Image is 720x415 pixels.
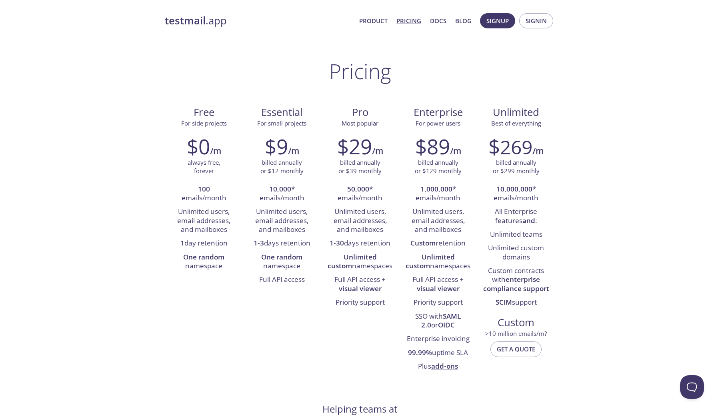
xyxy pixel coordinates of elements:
strong: 1-30 [330,238,344,247]
h6: /m [450,144,461,158]
a: Docs [430,16,446,26]
li: * emails/month [249,183,315,206]
li: * emails/month [405,183,471,206]
button: Get a quote [490,341,542,357]
li: Unlimited users, email addresses, and mailboxes [405,205,471,237]
span: Get a quote [497,344,535,354]
strong: Unlimited custom [406,252,455,270]
h2: $ [488,134,532,158]
span: Signup [486,16,509,26]
span: Best of everything [491,119,541,127]
strong: testmail [165,14,206,28]
li: * emails/month [327,183,393,206]
span: Pro [327,106,392,119]
span: Essential [249,106,314,119]
li: All Enterprise features : [483,205,549,228]
li: uptime SLA [405,346,471,360]
strong: 100 [198,184,210,194]
p: billed annually or $39 monthly [338,158,382,176]
li: namespace [249,251,315,273]
strong: visual viewer [417,284,460,293]
span: Custom [484,316,549,329]
li: SSO with or [405,310,471,333]
a: add-ons [431,361,458,371]
h6: /m [288,144,299,158]
a: Pricing [396,16,421,26]
a: testmail.app [165,14,353,28]
strong: OIDC [438,320,455,329]
strong: and [522,216,535,225]
strong: 1-3 [254,238,264,247]
strong: SAML 2.0 [421,311,461,329]
strong: Custom [410,238,436,247]
li: days retention [249,237,315,250]
li: namespaces [405,251,471,273]
strong: 10,000 [269,184,291,194]
strong: One random [183,252,224,261]
p: always free, forever [188,158,220,176]
li: retention [405,237,471,250]
li: Full API access + [327,273,393,296]
h6: /m [532,144,544,158]
strong: SCIM [496,297,512,307]
strong: visual viewer [339,284,382,293]
li: Priority support [327,296,393,309]
li: * emails/month [483,183,549,206]
li: namespace [171,251,237,273]
h2: $0 [187,134,210,158]
li: Unlimited custom domains [483,241,549,264]
span: Most popular [342,119,378,127]
li: namespaces [327,251,393,273]
strong: 99.99% [408,348,432,357]
li: Custom contracts with [483,264,549,296]
iframe: Help Scout Beacon - Open [680,375,704,399]
li: Unlimited users, email addresses, and mailboxes [249,205,315,237]
li: Unlimited users, email addresses, and mailboxes [327,205,393,237]
li: support [483,296,549,309]
strong: 1 [180,238,184,247]
li: Full API access + [405,273,471,296]
p: billed annually or $12 monthly [260,158,304,176]
span: Enterprise [406,106,471,119]
span: For side projects [181,119,227,127]
span: Unlimited [493,105,539,119]
button: Signin [519,13,553,28]
span: 269 [500,134,532,160]
li: Enterprise invoicing [405,332,471,346]
strong: Unlimited custom [328,252,377,270]
p: billed annually or $299 monthly [493,158,540,176]
li: Priority support [405,296,471,309]
span: For power users [416,119,460,127]
h2: $29 [337,134,372,158]
span: For small projects [257,119,306,127]
h6: /m [372,144,383,158]
li: emails/month [171,183,237,206]
strong: 50,000 [347,184,369,194]
strong: enterprise compliance support [483,275,549,293]
h1: Pricing [329,59,391,83]
li: Full API access [249,273,315,287]
li: Unlimited users, email addresses, and mailboxes [171,205,237,237]
strong: 1,000,000 [420,184,452,194]
p: billed annually or $129 monthly [415,158,462,176]
span: Free [171,106,236,119]
li: day retention [171,237,237,250]
span: Signin [526,16,547,26]
li: Unlimited teams [483,228,549,241]
h2: $9 [265,134,288,158]
h2: $89 [415,134,450,158]
strong: One random [261,252,302,261]
button: Signup [480,13,515,28]
span: > 10 million emails/m? [485,329,547,337]
li: days retention [327,237,393,250]
a: Product [359,16,388,26]
li: Plus [405,360,471,373]
strong: 10,000,000 [496,184,532,194]
a: Blog [455,16,472,26]
h6: /m [210,144,221,158]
